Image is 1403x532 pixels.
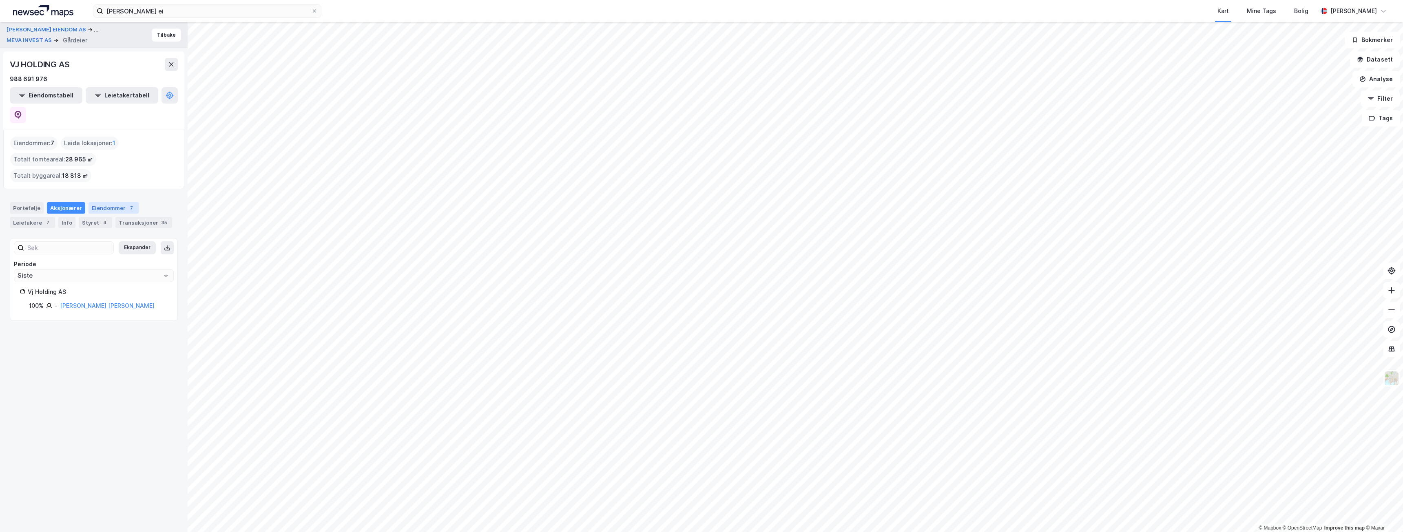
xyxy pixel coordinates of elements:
[63,35,87,45] div: Gårdeier
[28,287,168,297] div: Vj Holding AS
[1362,493,1403,532] div: Kontrollprogram for chat
[24,242,113,254] input: Søk
[14,269,173,282] input: ClearOpen
[115,217,172,228] div: Transaksjoner
[10,137,58,150] div: Eiendommer :
[1283,525,1322,531] a: OpenStreetMap
[160,219,169,227] div: 35
[101,219,109,227] div: 4
[1384,371,1399,386] img: Z
[65,155,93,164] span: 28 965 ㎡
[51,138,54,148] span: 7
[10,169,91,182] div: Totalt byggareal :
[152,29,181,42] button: Tilbake
[1352,71,1400,87] button: Analyse
[29,301,44,311] div: 100%
[1259,525,1281,531] a: Mapbox
[10,217,55,228] div: Leietakere
[79,217,112,228] div: Styret
[103,5,311,17] input: Søk på adresse, matrikkel, gårdeiere, leietakere eller personer
[1362,110,1400,126] button: Tags
[13,5,73,17] img: logo.a4113a55bc3d86da70a041830d287a7e.svg
[1217,6,1229,16] div: Kart
[10,74,47,84] div: 988 691 976
[7,25,88,35] button: [PERSON_NAME] EIENDOM AS
[14,259,174,269] div: Periode
[1330,6,1377,16] div: [PERSON_NAME]
[89,202,139,214] div: Eiendommer
[1350,51,1400,68] button: Datasett
[10,153,96,166] div: Totalt tomteareal :
[60,302,155,309] a: [PERSON_NAME] [PERSON_NAME]
[61,137,119,150] div: Leide lokasjoner :
[86,87,158,104] button: Leietakertabell
[10,58,71,71] div: VJ HOLDING AS
[55,301,58,311] div: -
[1247,6,1276,16] div: Mine Tags
[94,25,99,35] div: ...
[10,202,44,214] div: Portefølje
[44,219,52,227] div: 7
[113,138,115,148] span: 1
[10,87,82,104] button: Eiendomstabell
[1361,91,1400,107] button: Filter
[47,202,85,214] div: Aksjonærer
[163,272,169,279] button: Open
[7,36,53,44] button: MEVA INVEST AS
[1345,32,1400,48] button: Bokmerker
[127,204,135,212] div: 7
[1362,493,1403,532] iframe: Chat Widget
[62,171,88,181] span: 18 818 ㎡
[1294,6,1308,16] div: Bolig
[119,241,156,254] button: Ekspander
[58,217,75,228] div: Info
[1324,525,1365,531] a: Improve this map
